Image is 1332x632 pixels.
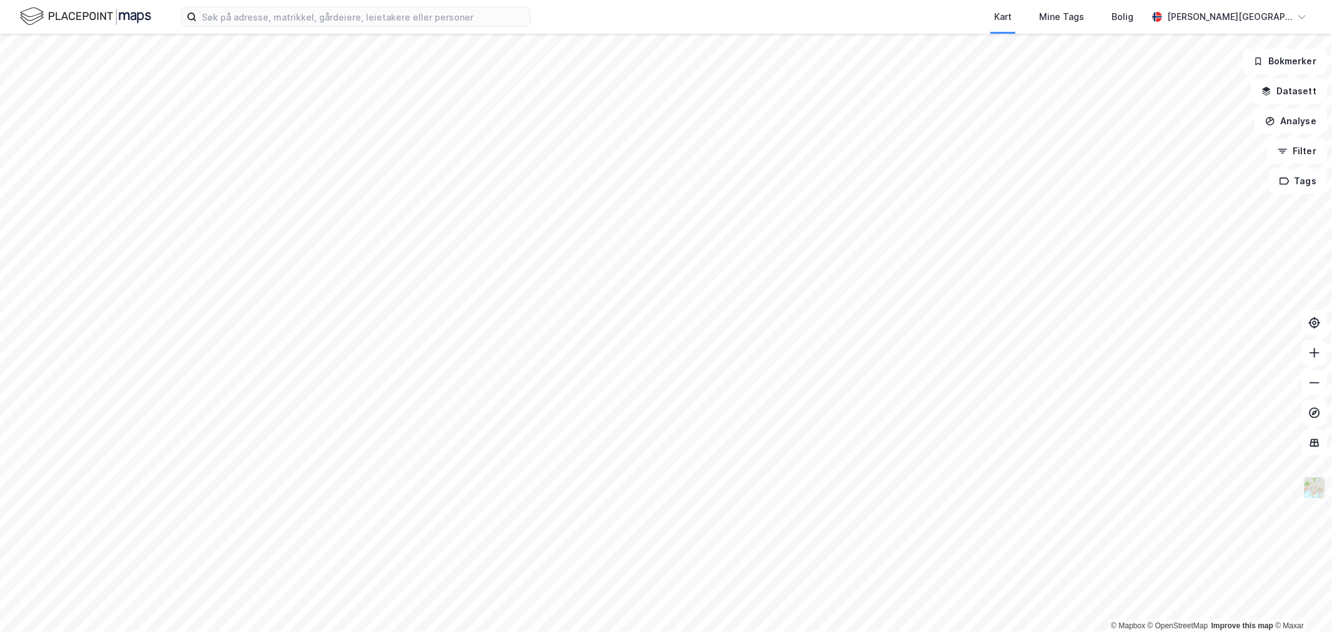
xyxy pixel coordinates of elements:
[1269,169,1327,194] button: Tags
[1243,49,1327,74] button: Bokmerker
[1112,9,1133,24] div: Bolig
[1148,621,1208,630] a: OpenStreetMap
[197,7,530,26] input: Søk på adresse, matrikkel, gårdeiere, leietakere eller personer
[1303,476,1326,500] img: Z
[994,9,1012,24] div: Kart
[1267,139,1327,164] button: Filter
[1270,572,1332,632] iframe: Chat Widget
[1255,109,1327,134] button: Analyse
[1111,621,1145,630] a: Mapbox
[20,6,151,27] img: logo.f888ab2527a4732fd821a326f86c7f29.svg
[1211,621,1273,630] a: Improve this map
[1167,9,1292,24] div: [PERSON_NAME][GEOGRAPHIC_DATA]
[1039,9,1084,24] div: Mine Tags
[1251,79,1327,104] button: Datasett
